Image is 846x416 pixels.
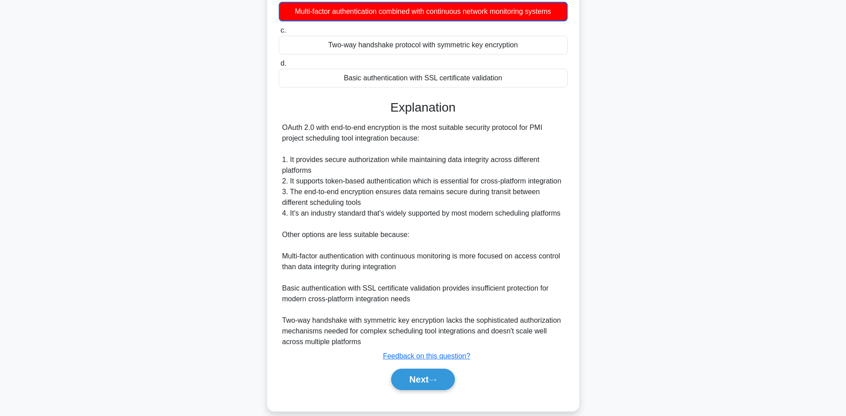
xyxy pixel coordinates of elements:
[279,2,568,21] div: Multi-factor authentication combined with continuous network monitoring systems
[279,69,568,87] div: Basic authentication with SSL certificate validation
[279,36,568,54] div: Two-way handshake protocol with symmetric key encryption
[282,122,564,347] div: OAuth 2.0 with end-to-end encryption is the most suitable security protocol for PMI project sched...
[284,100,562,115] h3: Explanation
[383,352,470,360] a: Feedback on this question?
[281,26,286,34] span: c.
[391,369,455,390] button: Next
[281,59,286,67] span: d.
